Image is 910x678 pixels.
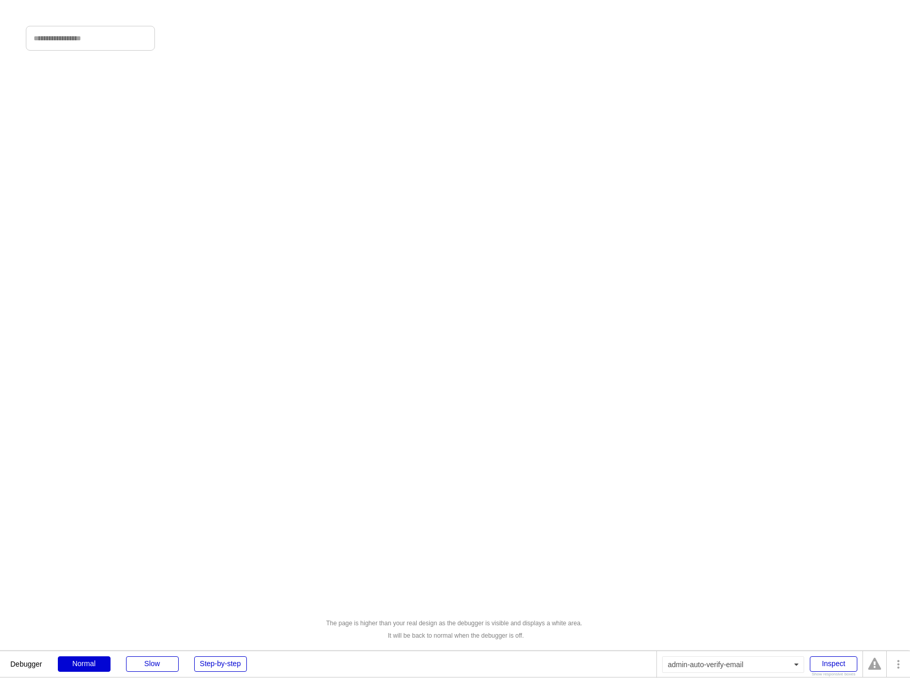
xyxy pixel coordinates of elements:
[10,651,42,668] div: Debugger
[194,656,247,672] div: Step-by-step
[810,656,857,672] div: Inspect
[126,656,179,672] div: Slow
[58,656,111,672] div: Normal
[662,656,804,673] div: admin-auto-verify-email
[810,672,857,676] div: Show responsive boxes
